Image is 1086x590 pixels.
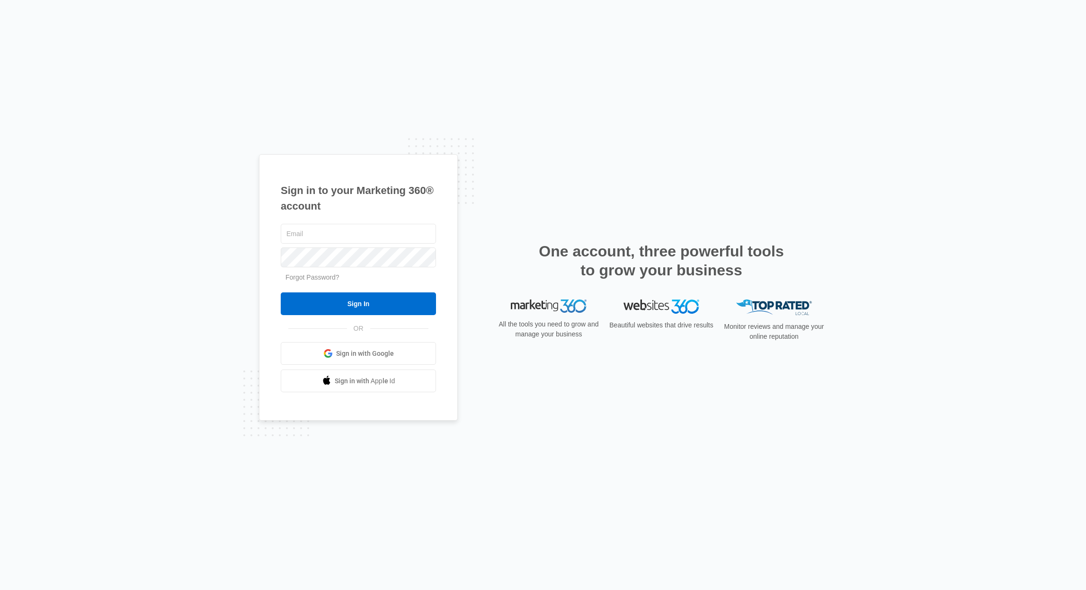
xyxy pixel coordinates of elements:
[721,322,827,342] p: Monitor reviews and manage your online reputation
[347,324,370,334] span: OR
[281,224,436,244] input: Email
[608,320,714,330] p: Beautiful websites that drive results
[623,299,699,313] img: Websites 360
[281,183,436,214] h1: Sign in to your Marketing 360® account
[335,376,395,386] span: Sign in with Apple Id
[536,242,787,280] h2: One account, three powerful tools to grow your business
[281,292,436,315] input: Sign In
[511,299,587,313] img: Marketing 360
[336,349,394,359] span: Sign in with Google
[281,370,436,392] a: Sign in with Apple Id
[736,299,812,315] img: Top Rated Local
[496,319,602,339] p: All the tools you need to grow and manage your business
[281,342,436,365] a: Sign in with Google
[285,273,339,281] a: Forgot Password?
